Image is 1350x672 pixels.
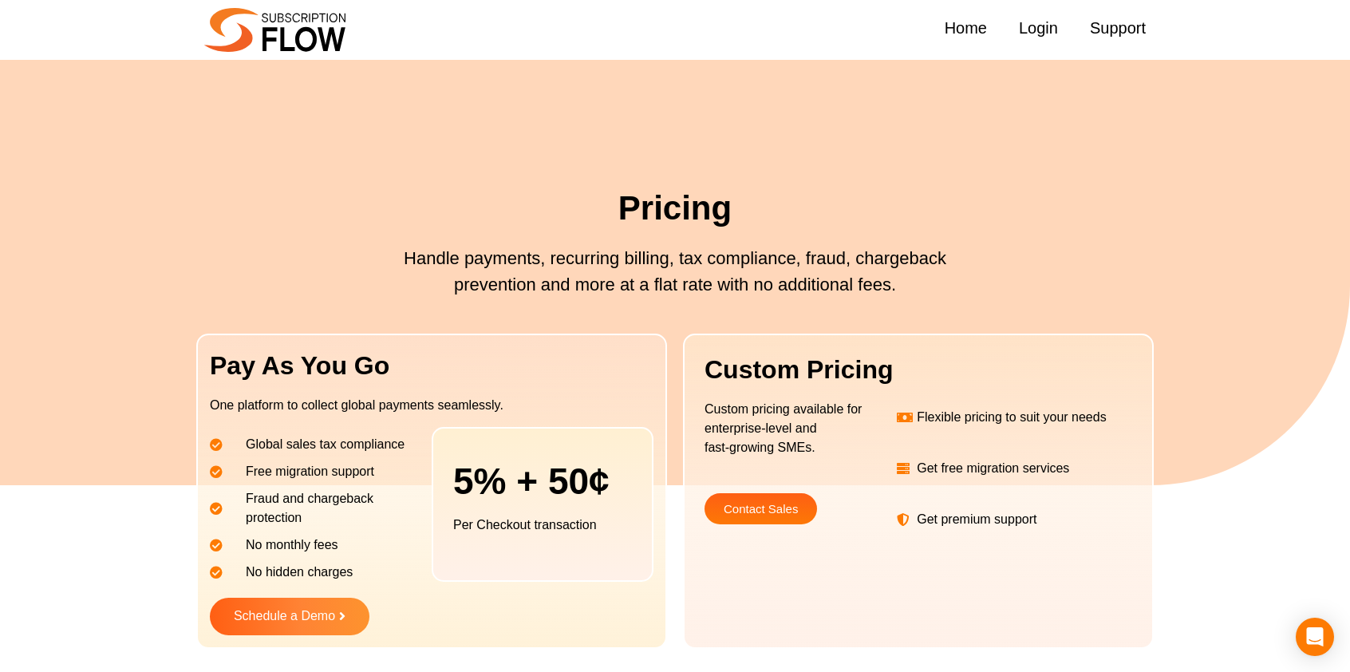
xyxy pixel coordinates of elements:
[705,355,1132,385] h2: Custom Pricing
[226,462,374,481] span: Free migration support
[210,598,369,635] a: Schedule a Demo
[210,351,653,381] h2: Pay As You Go
[913,510,1036,529] span: Get premium support
[210,396,653,415] p: One platform to collect global payments seamlessly.
[913,408,1106,427] span: Flexible pricing to suit your needs
[226,563,353,582] span: No hidden charges
[364,188,986,230] h1: Pricing
[705,400,889,457] p: Custom pricing available for enterprise-level and fast-growing SMEs.
[226,489,424,528] span: Fraud and chargeback protection
[1019,16,1058,40] a: Login
[453,516,632,535] p: Per Checkout transaction
[945,16,987,40] a: Home
[234,610,335,623] span: Schedule a Demo
[453,463,632,500] h3: 5% + 50¢
[705,493,817,524] a: Contact Sales
[1296,618,1334,656] div: Open Intercom Messenger
[204,8,345,52] img: new-logo
[724,503,798,515] span: Contact Sales
[226,536,338,555] span: No monthly fees
[1090,16,1146,40] a: Support
[226,435,405,454] span: Global sales tax compliance
[913,459,1069,478] span: Get free migration services
[364,245,986,298] p: Handle payments, recurring billing, tax compliance, fraud, chargeback prevention and more at a fl...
